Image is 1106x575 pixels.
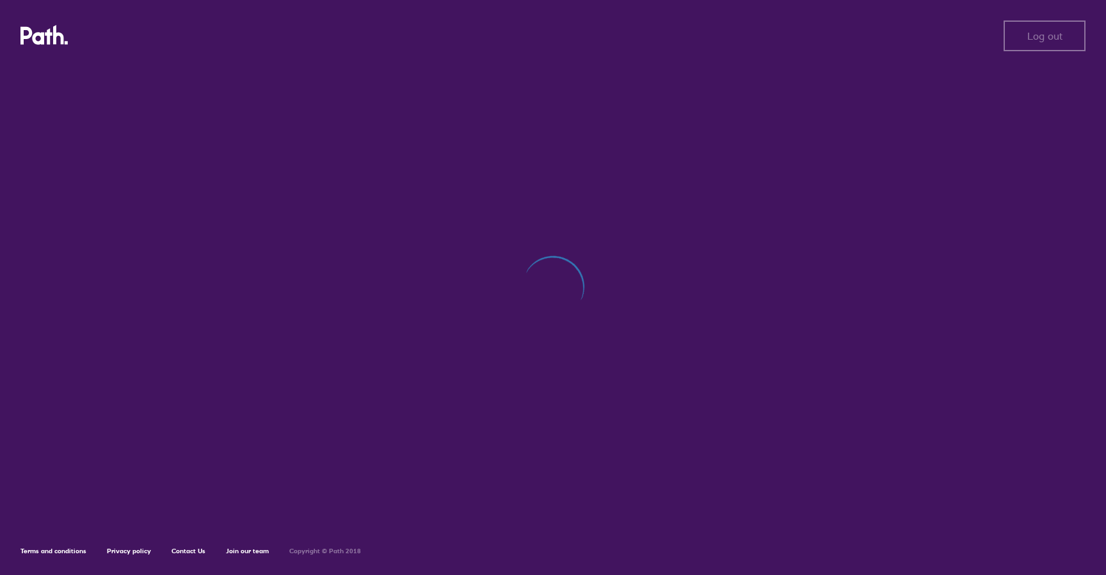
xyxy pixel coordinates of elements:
button: Log out [1004,20,1086,51]
a: Contact Us [172,547,205,555]
h6: Copyright © Path 2018 [289,547,361,555]
a: Join our team [226,547,269,555]
span: Log out [1027,30,1062,42]
a: Privacy policy [107,547,151,555]
a: Terms and conditions [20,547,86,555]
